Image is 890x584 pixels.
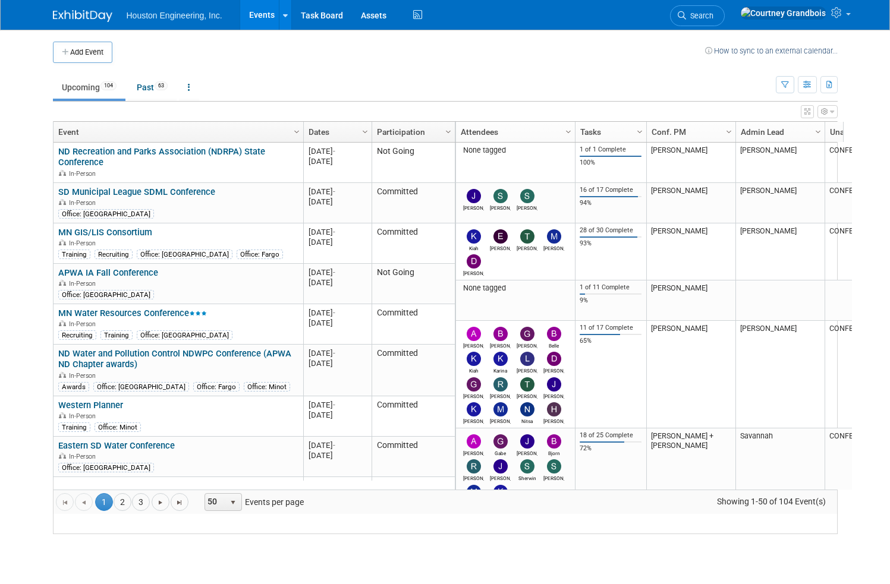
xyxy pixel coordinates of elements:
div: 28 of 30 Complete [580,226,641,235]
div: 94% [580,199,641,207]
div: [DATE] [309,440,366,450]
img: Michael Love [467,485,481,499]
a: Column Settings [812,122,825,140]
td: [PERSON_NAME] [646,183,735,223]
span: Go to the previous page [79,498,89,507]
div: [DATE] [309,348,366,358]
img: Karina Hanson [493,352,508,366]
a: Dates [309,122,364,142]
span: In-Person [69,412,99,420]
a: Admin Lead [741,122,817,142]
img: Sarah Sesselman [547,459,561,473]
div: 16 of 17 Complete [580,186,641,194]
img: Haley Plessel [547,402,561,416]
a: Conf. PM [652,122,728,142]
img: Bret Zimmerman [493,327,508,341]
a: ND Water and Pollution Control NDWPC Conference (APWA ND Chapter awards) [58,348,291,370]
span: Column Settings [635,127,644,137]
div: Karina Hanson [490,366,511,374]
img: Nitsa Dereskos [520,402,534,416]
button: Add Event [53,42,112,63]
img: Griffin McComas [520,327,534,341]
a: Go to the first page [56,493,74,511]
img: Tim Erickson [520,377,534,392]
div: [DATE] [309,227,366,237]
a: Tasks [580,122,639,142]
div: Office: Fargo [193,382,240,392]
td: [PERSON_NAME] + [PERSON_NAME] [646,428,735,510]
span: In-Person [69,170,99,178]
div: [DATE] [309,358,366,368]
img: In-Person Event [59,280,66,286]
div: Kate MacDonald [463,416,484,424]
a: Western Planner [58,400,123,411]
img: In-Person Event [59,372,66,378]
img: In-Person Event [59,199,66,205]
a: Eastern SD Water Conference [58,440,175,451]
div: 1 of 1 Complete [580,146,641,154]
div: Haley Plessel [543,416,564,424]
td: Committed [372,437,455,477]
span: - [333,308,335,317]
span: In-Person [69,320,99,328]
td: [PERSON_NAME] [646,223,735,280]
div: [DATE] [309,318,366,328]
span: Search [686,11,713,20]
div: [DATE] [309,277,366,288]
img: Stan Hanson [493,189,508,203]
span: Go to the last page [175,498,184,507]
a: MN GIS/LIS Consortium [58,227,152,238]
div: Belle Reeve [543,341,564,349]
a: MN Water Resources Conference [58,308,207,318]
div: [DATE] [309,197,366,207]
span: In-Person [69,280,99,288]
div: Bret Zimmerman [490,341,511,349]
div: [DATE] [309,187,366,197]
img: Josh Hengel [493,459,508,473]
div: Greg Bowles [463,392,484,399]
span: 104 [100,81,117,90]
span: Houston Engineering, Inc. [127,11,222,20]
span: Column Settings [724,127,734,137]
td: Committed [372,345,455,396]
a: Column Settings [562,122,575,140]
div: Matteo Bellazzini [490,416,511,424]
div: [DATE] [309,400,366,410]
div: Office: [GEOGRAPHIC_DATA] [137,250,232,259]
div: [DATE] [309,156,366,166]
span: - [333,187,335,196]
span: - [333,147,335,156]
span: In-Person [69,199,99,207]
a: Participation [377,122,447,142]
div: David Orthengren [463,269,484,276]
img: David Orthengren [467,254,481,269]
a: Past63 [128,76,177,99]
span: 63 [155,81,168,90]
img: Drew Kessler [547,352,561,366]
td: [PERSON_NAME] [646,280,735,321]
div: 72% [580,444,641,453]
img: Belle Reeve [547,327,561,341]
td: Committed [372,223,455,264]
img: Kevin Martin [493,485,508,499]
div: Gabe Bladow [490,449,511,456]
div: Rusten Roteliuk [463,473,484,481]
td: Not Going [372,477,455,517]
a: 3 [132,493,150,511]
div: Tim Erickson [517,392,537,399]
a: Column Settings [290,122,303,140]
div: [DATE] [309,267,366,277]
a: APWA IA Fall Conference [58,267,158,278]
div: Joe Reiter [517,449,537,456]
div: Bjorn Berg [543,449,564,456]
td: [PERSON_NAME] [735,143,825,183]
div: Griffin McComas [517,341,537,349]
span: In-Person [69,453,99,460]
span: 50 [205,494,225,510]
div: Office: [GEOGRAPHIC_DATA] [58,463,154,472]
div: 65% [580,337,641,345]
span: Column Settings [564,127,573,137]
div: Lisa Odens [517,366,537,374]
div: 18 of 25 Complete [580,431,641,440]
img: In-Person Event [59,239,66,245]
